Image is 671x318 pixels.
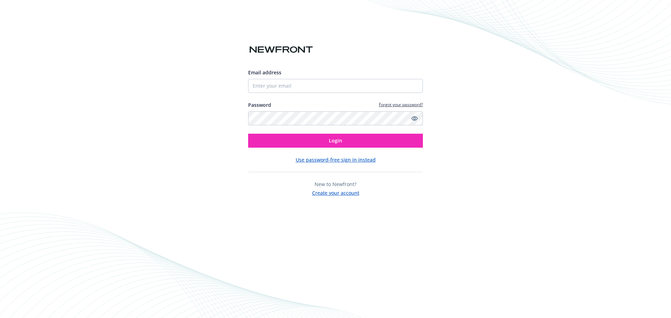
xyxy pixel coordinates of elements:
[410,114,419,123] a: Show password
[315,181,356,187] span: New to Newfront?
[248,79,423,93] input: Enter your email
[248,134,423,148] button: Login
[248,44,314,56] img: Newfront logo
[296,156,376,163] button: Use password-free sign in instead
[312,188,359,197] button: Create your account
[248,69,281,76] span: Email address
[248,101,271,109] label: Password
[379,102,423,108] a: Forgot your password?
[329,137,342,144] span: Login
[248,111,423,125] input: Enter your password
